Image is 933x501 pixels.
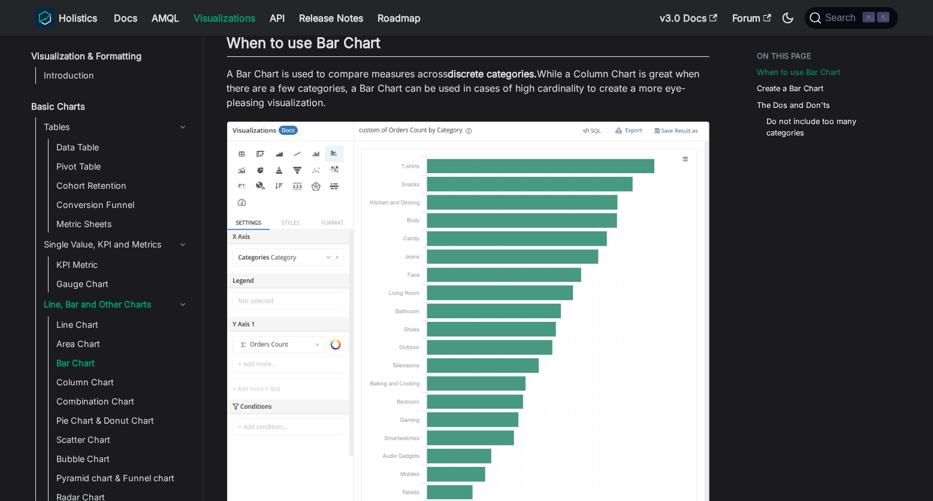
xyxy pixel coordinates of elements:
a: Bar Chart [53,355,192,372]
kbd: ⌘ [863,12,875,23]
a: Tables [41,117,192,137]
span: Search [822,13,863,23]
a: Pie Chart & Donut Chart [53,412,192,429]
a: Line, Bar and Other Charts [41,295,192,314]
h2: When to use Bar Chart [227,34,709,57]
b: Holistics [59,11,98,25]
a: Roadmap [371,8,428,28]
a: When to use Bar Chart [757,67,841,78]
p: A Bar Chart is used to compare measures across While a Column Chart is great when there are a few... [227,67,709,110]
a: v3.0 Docs [653,8,725,28]
a: HolisticsHolistics [35,8,98,28]
a: Combination Chart [53,393,192,410]
button: Switch between dark and light mode (currently dark mode) [778,8,798,28]
a: API [263,8,292,28]
a: Bubble Chart [53,451,192,467]
a: Docs [107,8,145,28]
img: Holistics [35,8,55,28]
a: Line Chart [53,316,192,333]
button: Search (Command+K) [805,7,898,29]
a: Data Table [53,139,192,156]
a: Pivot Table [53,158,192,175]
a: AMQL [145,8,187,28]
a: Do not include too many categories [767,116,886,138]
a: Introduction [41,67,192,84]
a: Create a Bar Chart [757,83,824,94]
a: Single Value, KPI and Metrics [41,235,192,254]
a: The Dos and Don'ts [757,99,831,111]
strong: discrete categories. [448,68,538,80]
nav: Docs sidebar [23,36,203,501]
a: Forum [725,8,778,28]
a: Column Chart [53,374,192,391]
a: KPI Metric [53,256,192,273]
kbd: K [877,12,889,23]
a: Basic Charts [28,98,192,115]
a: Scatter Chart [53,431,192,448]
a: Area Chart [53,336,192,352]
a: Gauge Chart [53,276,192,292]
a: Conversion Funnel [53,197,192,213]
a: Visualization & Formatting [28,48,192,65]
a: Cohort Retention [53,177,192,194]
a: Metric Sheets [53,216,192,233]
a: Pyramid chart & Funnel chart [53,470,192,487]
a: Visualizations [187,8,263,28]
a: Release Notes [292,8,371,28]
